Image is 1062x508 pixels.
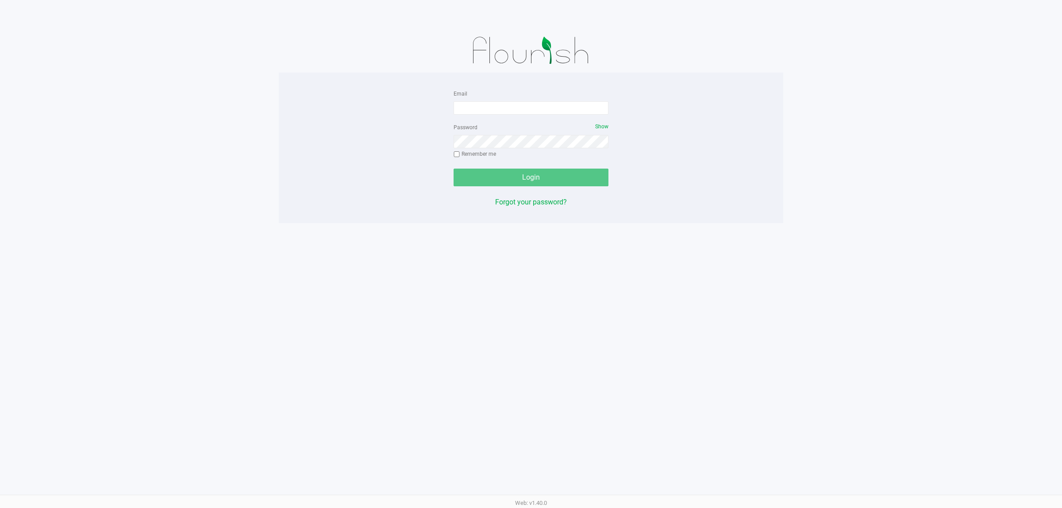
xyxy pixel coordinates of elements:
[454,90,467,98] label: Email
[454,123,477,131] label: Password
[495,197,567,208] button: Forgot your password?
[515,500,547,506] span: Web: v1.40.0
[454,150,496,158] label: Remember me
[454,151,460,158] input: Remember me
[595,123,608,130] span: Show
